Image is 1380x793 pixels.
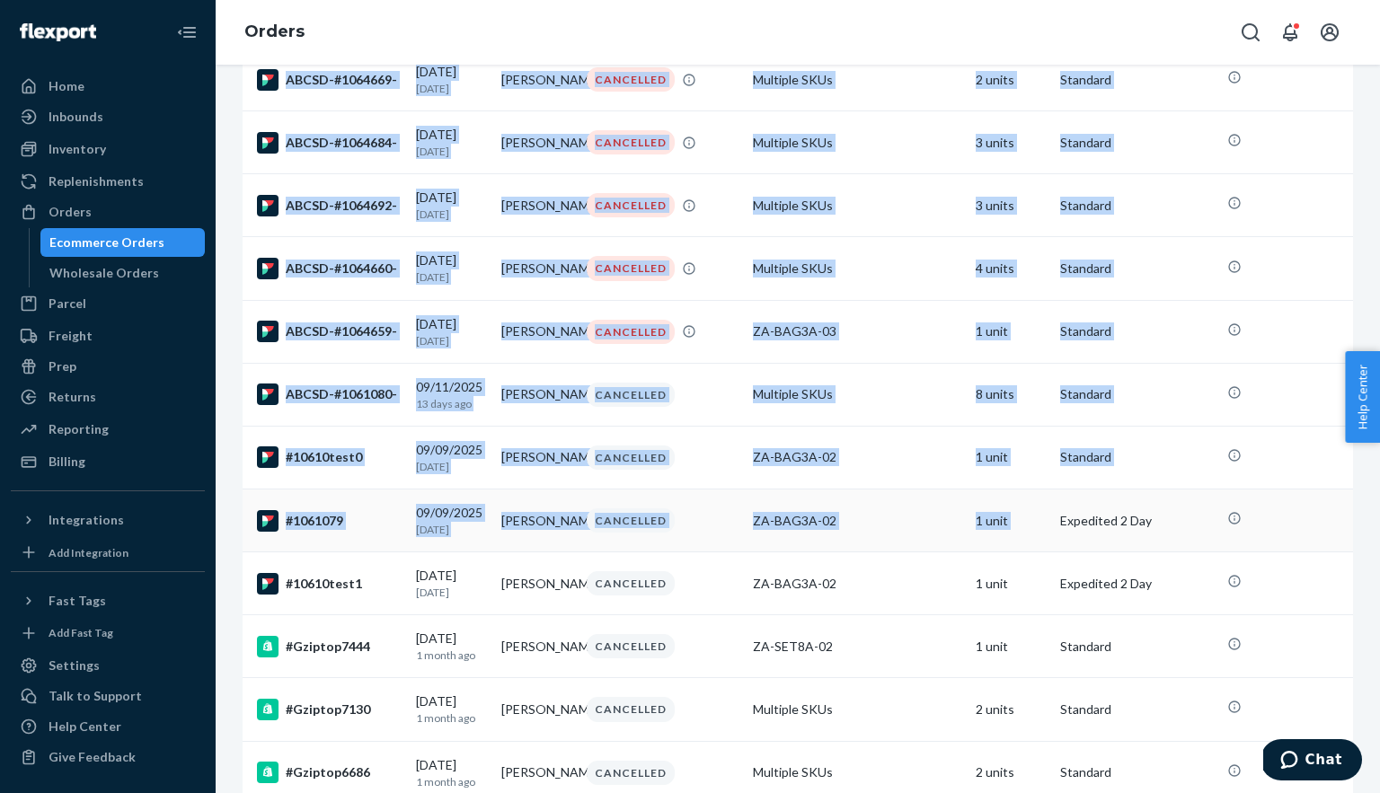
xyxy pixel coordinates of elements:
p: [DATE] [416,269,487,285]
div: Orders [49,203,92,221]
div: CANCELLED [587,256,675,280]
div: Settings [49,656,100,674]
div: ZA-BAG3A-03 [753,322,960,340]
td: [PERSON_NAME] [494,300,579,363]
a: Inbounds [11,102,205,131]
p: [DATE] [416,144,487,159]
div: #Gziptop7444 [257,636,402,657]
p: Standard [1060,700,1212,718]
td: [PERSON_NAME] [494,174,579,237]
ol: breadcrumbs [230,6,319,58]
div: [DATE] [416,692,487,726]
button: Open notifications [1272,14,1308,50]
td: 8 units [969,363,1054,426]
td: 3 units [969,111,1054,174]
div: CANCELLED [587,634,675,658]
a: Inventory [11,135,205,163]
div: Talk to Support [49,687,142,705]
div: Returns [49,388,96,406]
div: CANCELLED [587,445,675,470]
div: CANCELLED [587,193,675,217]
p: 1 month ago [416,710,487,726]
div: ABCSD-#1064684- [257,132,402,154]
div: #Gziptop7130 [257,699,402,720]
td: 1 unit [969,615,1054,678]
td: [PERSON_NAME] [494,111,579,174]
td: [PERSON_NAME] [494,237,579,300]
iframe: Opens a widget where you can chat to one of our agents [1263,739,1362,784]
p: [DATE] [416,81,487,96]
td: [PERSON_NAME] [494,615,579,678]
div: Ecommerce Orders [49,233,164,251]
td: 1 unit [969,489,1054,552]
div: 09/11/2025 [416,378,487,411]
div: ZA-BAG3A-02 [753,512,960,530]
div: [DATE] [416,189,487,222]
a: Replenishments [11,167,205,196]
div: Home [49,77,84,95]
div: Replenishments [49,172,144,190]
div: ABCSD-#1064669- [257,69,402,91]
button: Talk to Support [11,682,205,710]
button: Help Center [1345,351,1380,443]
div: [DATE] [416,251,487,285]
td: [PERSON_NAME] [494,489,579,552]
div: ABCSD-#1061080- [257,383,402,405]
div: CANCELLED [587,508,675,533]
p: [DATE] [416,459,487,474]
button: Integrations [11,506,205,534]
p: [DATE] [416,585,487,600]
div: #10610test0 [257,446,402,468]
p: Standard [1060,322,1212,340]
div: Give Feedback [49,748,136,766]
a: Help Center [11,712,205,741]
td: 4 units [969,237,1054,300]
td: 1 unit [969,552,1054,615]
a: Reporting [11,415,205,444]
div: 09/09/2025 [416,504,487,537]
p: Standard [1060,448,1212,466]
td: 3 units [969,174,1054,237]
p: [DATE] [416,522,487,537]
div: #10610test1 [257,573,402,595]
td: [PERSON_NAME] [494,552,579,615]
td: Multiple SKUs [746,678,968,741]
p: Standard [1060,638,1212,656]
div: #Gziptop6686 [257,762,402,783]
img: Flexport logo [20,23,96,41]
a: Prep [11,352,205,381]
div: Freight [49,327,93,345]
div: Reporting [49,420,109,438]
a: Add Integration [11,542,205,564]
td: 1 unit [969,300,1054,363]
a: Home [11,72,205,101]
div: [DATE] [416,630,487,663]
div: CANCELLED [587,571,675,595]
a: Parcel [11,289,205,318]
p: Standard [1060,385,1212,403]
div: [DATE] [416,567,487,600]
div: #1061079 [257,510,402,532]
a: Returns [11,383,205,411]
button: Fast Tags [11,586,205,615]
p: Expedited 2 Day [1060,575,1212,593]
p: Standard [1060,71,1212,89]
div: [DATE] [416,126,487,159]
div: Help Center [49,718,121,736]
div: ZA-BAG3A-02 [753,448,960,466]
a: Wholesale Orders [40,259,206,287]
div: Parcel [49,295,86,313]
div: Integrations [49,511,124,529]
div: ABCSD-#1064692- [257,195,402,216]
a: Add Fast Tag [11,622,205,645]
div: ABCSD-#1064660- [257,258,402,279]
div: ABCSD-#1064659- [257,321,402,342]
td: Multiple SKUs [746,237,968,300]
p: 13 days ago [416,396,487,411]
div: Prep [49,357,76,375]
p: 1 month ago [416,648,487,663]
div: Inventory [49,140,106,158]
div: Wholesale Orders [49,264,159,282]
